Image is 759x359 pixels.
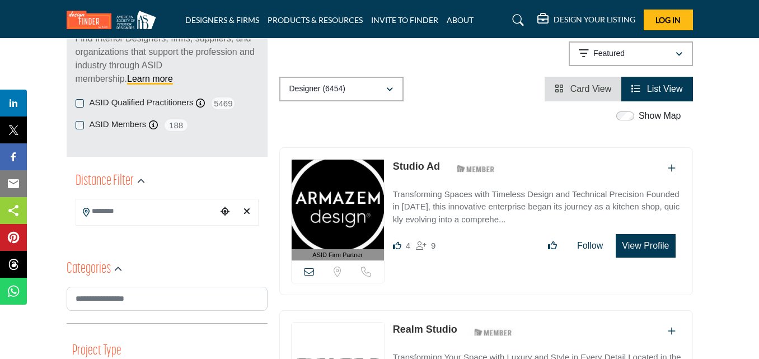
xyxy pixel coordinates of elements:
button: Follow [570,235,610,257]
p: Find Interior Designers, firms, suppliers, and organizations that support the profession and indu... [76,32,259,86]
input: Search Location [76,201,217,222]
img: Site Logo [67,11,162,29]
p: Studio Ad [393,159,440,174]
img: ASID Members Badge Icon [468,325,518,339]
label: ASID Qualified Practitioners [90,96,194,109]
span: 5469 [210,96,236,110]
a: Search [502,11,531,29]
a: Transforming Spaces with Timeless Design and Technical Precision Founded in [DATE], this innovati... [393,181,681,226]
a: View Card [555,84,611,94]
div: Choose your current location [217,200,233,224]
span: 4 [406,241,410,250]
a: ABOUT [447,15,474,25]
a: Realm Studio [393,324,457,335]
input: Search Category [67,287,268,311]
input: ASID Members checkbox [76,121,84,129]
h5: DESIGN YOUR LISTING [554,15,635,25]
p: Featured [593,48,625,59]
span: List View [647,84,683,94]
a: PRODUCTS & RESOURCES [268,15,363,25]
a: Add To List [668,327,676,336]
a: ASID Firm Partner [292,160,384,261]
p: Realm Studio [393,322,457,337]
input: ASID Qualified Practitioners checkbox [76,99,84,108]
li: Card View [545,77,621,101]
a: Learn more [127,74,173,83]
img: Studio Ad [292,160,384,249]
div: Followers [416,239,435,253]
a: Add To List [668,164,676,173]
h2: Categories [67,259,111,279]
button: Log In [644,10,693,30]
div: Clear search location [238,200,255,224]
span: Card View [570,84,612,94]
label: ASID Members [90,118,147,131]
button: Like listing [541,235,564,257]
span: 188 [163,118,189,132]
span: 9 [431,241,435,250]
li: List View [621,77,692,101]
p: Transforming Spaces with Timeless Design and Technical Precision Founded in [DATE], this innovati... [393,188,681,226]
p: Designer (6454) [289,83,345,95]
span: Log In [655,15,681,25]
a: DESIGNERS & FIRMS [185,15,259,25]
label: Show Map [639,109,681,123]
a: INVITE TO FINDER [371,15,438,25]
h2: Distance Filter [76,171,134,192]
a: View List [631,84,682,94]
img: ASID Members Badge Icon [451,162,501,176]
i: Likes [393,241,401,250]
span: ASID Firm Partner [312,250,363,260]
button: Designer (6454) [279,77,404,101]
button: View Profile [616,234,675,258]
a: Studio Ad [393,161,440,172]
button: Featured [569,41,693,66]
div: DESIGN YOUR LISTING [537,13,635,27]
